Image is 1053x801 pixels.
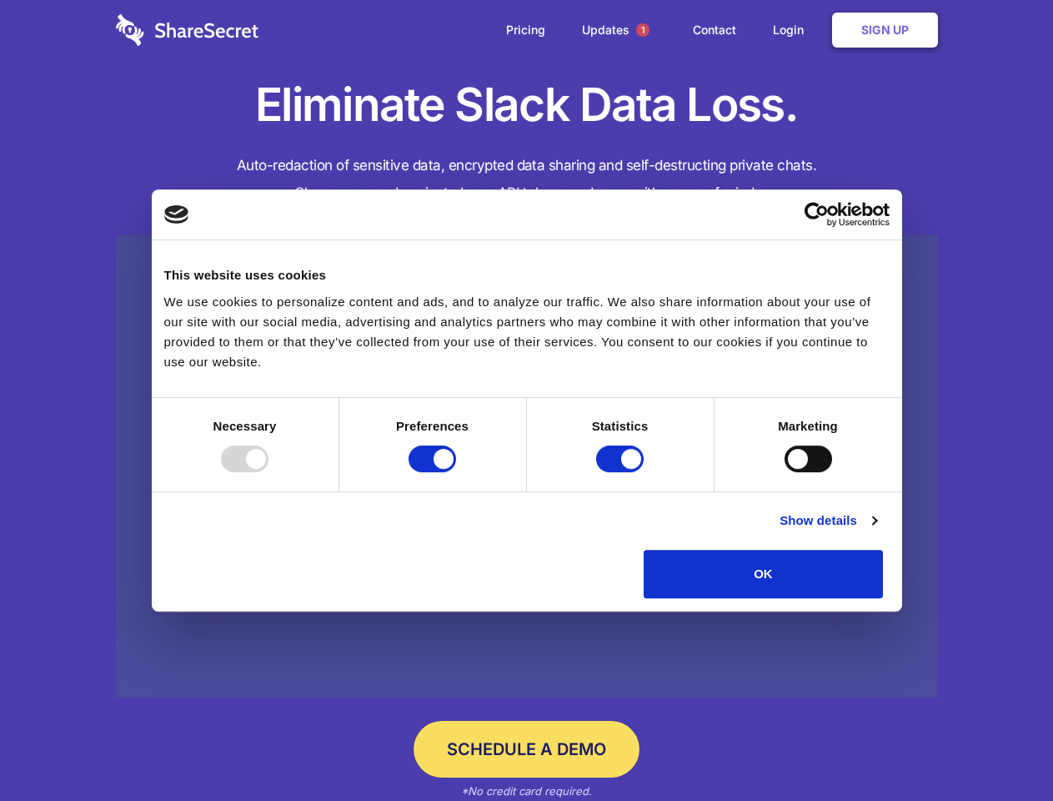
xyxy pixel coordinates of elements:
button: OK [644,550,883,598]
a: Schedule a Demo [414,721,639,778]
div: This website uses cookies [164,265,890,285]
a: Contact [676,4,753,56]
img: logo [164,205,189,224]
span: 1 [636,23,649,37]
a: Usercentrics Cookiebot - opens in a new window [744,202,890,227]
strong: Marketing [778,419,838,433]
strong: Preferences [396,419,469,433]
h4: Auto-redaction of sensitive data, encrypted data sharing and self-destructing private chats. Shar... [116,152,938,207]
a: Login [756,4,829,56]
a: Wistia video thumbnail [116,235,938,698]
em: *No credit card required. [461,784,592,798]
strong: Necessary [213,419,277,433]
a: Show details [780,511,876,531]
h1: Eliminate Slack Data Loss. [116,75,938,135]
img: logo-wordmark-white-trans-d4663122ce5f474addd5e946df7df03e33cb6a1c49d2221995e7729f52c070b2.svg [116,14,258,46]
a: Pricing [489,4,562,56]
div: We use cookies to personalize content and ads, and to analyze our traffic. We also share informat... [164,292,890,372]
a: Sign Up [832,13,938,48]
strong: Statistics [592,419,649,433]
